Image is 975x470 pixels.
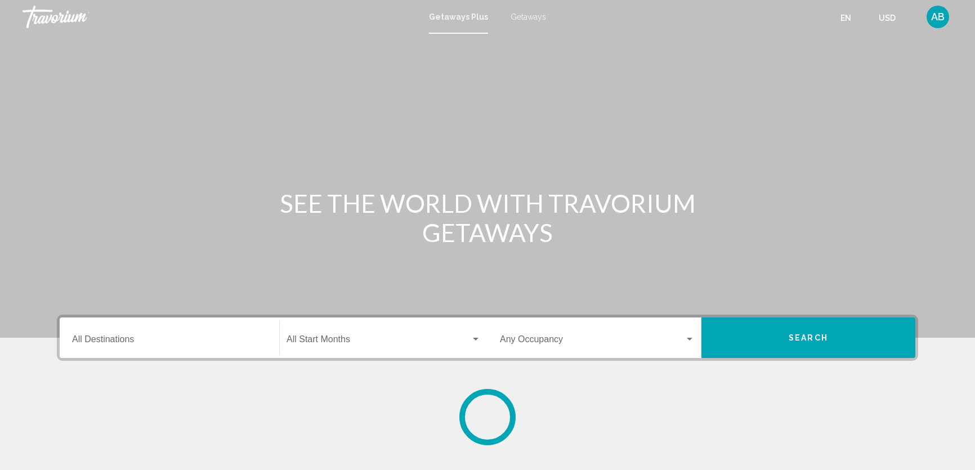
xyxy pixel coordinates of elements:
div: Search widget [60,317,915,358]
a: Getaways Plus [429,12,488,21]
h1: SEE THE WORLD WITH TRAVORIUM GETAWAYS [276,189,699,247]
button: User Menu [923,5,952,29]
button: Search [701,317,915,358]
a: Travorium [23,6,418,28]
a: Getaways [511,12,546,21]
span: en [840,14,851,23]
span: Search [789,334,828,343]
button: Change currency [879,10,906,26]
span: AB [931,11,945,23]
span: USD [879,14,896,23]
button: Change language [840,10,862,26]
